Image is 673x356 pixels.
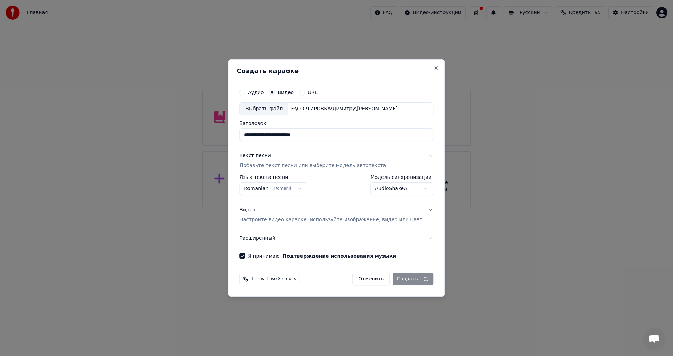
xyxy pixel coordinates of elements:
label: URL [308,90,318,95]
label: Я принимаю [248,253,396,258]
button: Расширенный [239,229,433,247]
div: Выбрать файл [240,103,288,115]
div: Видео [239,207,422,224]
p: Настройте видео караоке: используйте изображение, видео или цвет [239,216,422,223]
button: Отменить [352,273,390,285]
div: Текст песни [239,153,271,160]
div: Текст песниДобавьте текст песни или выберите модель автотекста [239,175,433,201]
label: Аудио [248,90,264,95]
label: Видео [278,90,294,95]
button: Я принимаю [283,253,396,258]
button: Текст песниДобавьте текст песни или выберите модель автотекста [239,147,433,175]
p: Добавьте текст песни или выберите модель автотекста [239,162,386,169]
label: Модель синхронизации [371,175,434,180]
h2: Создать караоке [237,68,436,74]
div: F:\СОРТИРОВКА\Димитру\[PERSON_NAME] ❌ @GeorgeHora - Studenta _ STUDIO 66.mp4 [288,105,407,112]
label: Язык текста песни [239,175,307,180]
label: Заголовок [239,121,433,126]
span: This will use 8 credits [251,276,296,282]
button: ВидеоНастройте видео караоке: используйте изображение, видео или цвет [239,201,433,229]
